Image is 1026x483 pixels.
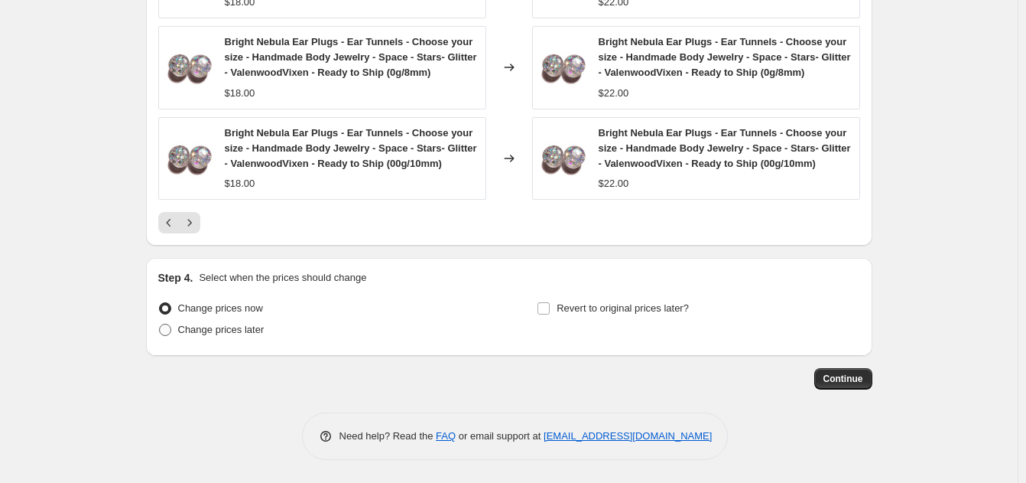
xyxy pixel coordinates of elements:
button: Continue [814,368,872,390]
span: Change prices later [178,324,265,335]
p: Select when the prices should change [199,270,366,286]
span: Bright Nebula Ear Plugs - Ear Tunnels - Choose your size - Handmade Body Jewelry - Space - Stars-... [599,127,851,169]
span: or email support at [456,430,544,442]
div: $22.00 [599,86,629,101]
img: il_fullxfull.1960694725_4m44_80x.jpg [167,44,213,90]
nav: Pagination [158,212,200,233]
a: [EMAIL_ADDRESS][DOMAIN_NAME] [544,430,712,442]
img: il_fullxfull.1960694725_4m44_80x.jpg [541,44,586,90]
span: Change prices now [178,302,263,314]
span: Need help? Read the [339,430,437,442]
button: Next [179,212,200,233]
a: FAQ [436,430,456,442]
span: Continue [823,373,863,385]
span: Bright Nebula Ear Plugs - Ear Tunnels - Choose your size - Handmade Body Jewelry - Space - Stars-... [225,127,477,169]
button: Previous [158,212,180,233]
div: $22.00 [599,176,629,191]
div: $18.00 [225,176,255,191]
span: Bright Nebula Ear Plugs - Ear Tunnels - Choose your size - Handmade Body Jewelry - Space - Stars-... [225,36,477,78]
span: Revert to original prices later? [557,302,689,314]
img: il_fullxfull.1960694725_4m44_80x.jpg [167,135,213,181]
span: Bright Nebula Ear Plugs - Ear Tunnels - Choose your size - Handmade Body Jewelry - Space - Stars-... [599,36,851,78]
img: il_fullxfull.1960694725_4m44_80x.jpg [541,135,586,181]
h2: Step 4. [158,270,193,286]
div: $18.00 [225,86,255,101]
